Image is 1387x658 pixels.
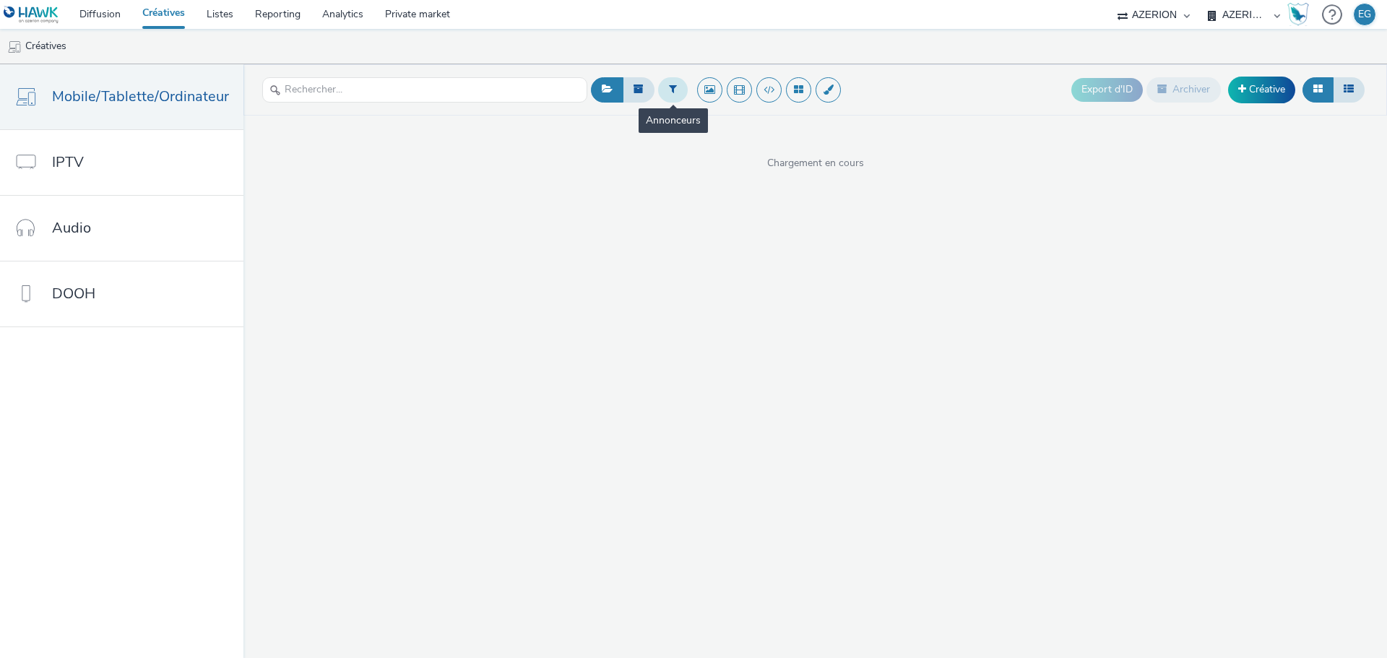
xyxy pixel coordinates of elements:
[243,156,1387,170] span: Chargement en cours
[1302,77,1334,102] button: Grille
[1358,4,1371,25] div: EG
[1333,77,1365,102] button: Liste
[52,152,84,173] span: IPTV
[7,40,22,54] img: mobile
[4,6,59,24] img: undefined Logo
[52,217,91,238] span: Audio
[1287,3,1309,26] img: Hawk Academy
[1228,77,1295,103] a: Créative
[1146,77,1221,102] button: Archiver
[52,86,229,107] span: Mobile/Tablette/Ordinateur
[262,77,587,103] input: Rechercher...
[1071,78,1143,101] button: Export d'ID
[52,283,95,304] span: DOOH
[1287,3,1315,26] a: Hawk Academy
